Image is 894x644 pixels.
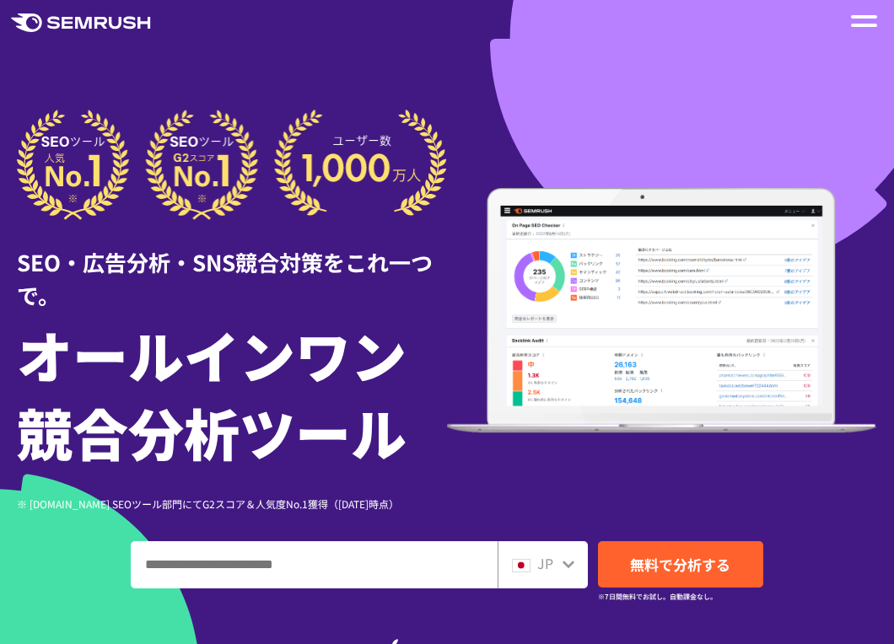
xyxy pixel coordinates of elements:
[17,220,447,311] div: SEO・広告分析・SNS競合対策をこれ一つで。
[17,496,447,512] div: ※ [DOMAIN_NAME] SEOツール部門にてG2スコア＆人気度No.1獲得（[DATE]時点）
[132,542,497,588] input: ドメイン、キーワードまたはURLを入力してください
[17,315,447,470] h1: オールインワン 競合分析ツール
[630,554,730,575] span: 無料で分析する
[537,553,553,573] span: JP
[598,541,763,588] a: 無料で分析する
[598,588,717,604] small: ※7日間無料でお試し。自動課金なし。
